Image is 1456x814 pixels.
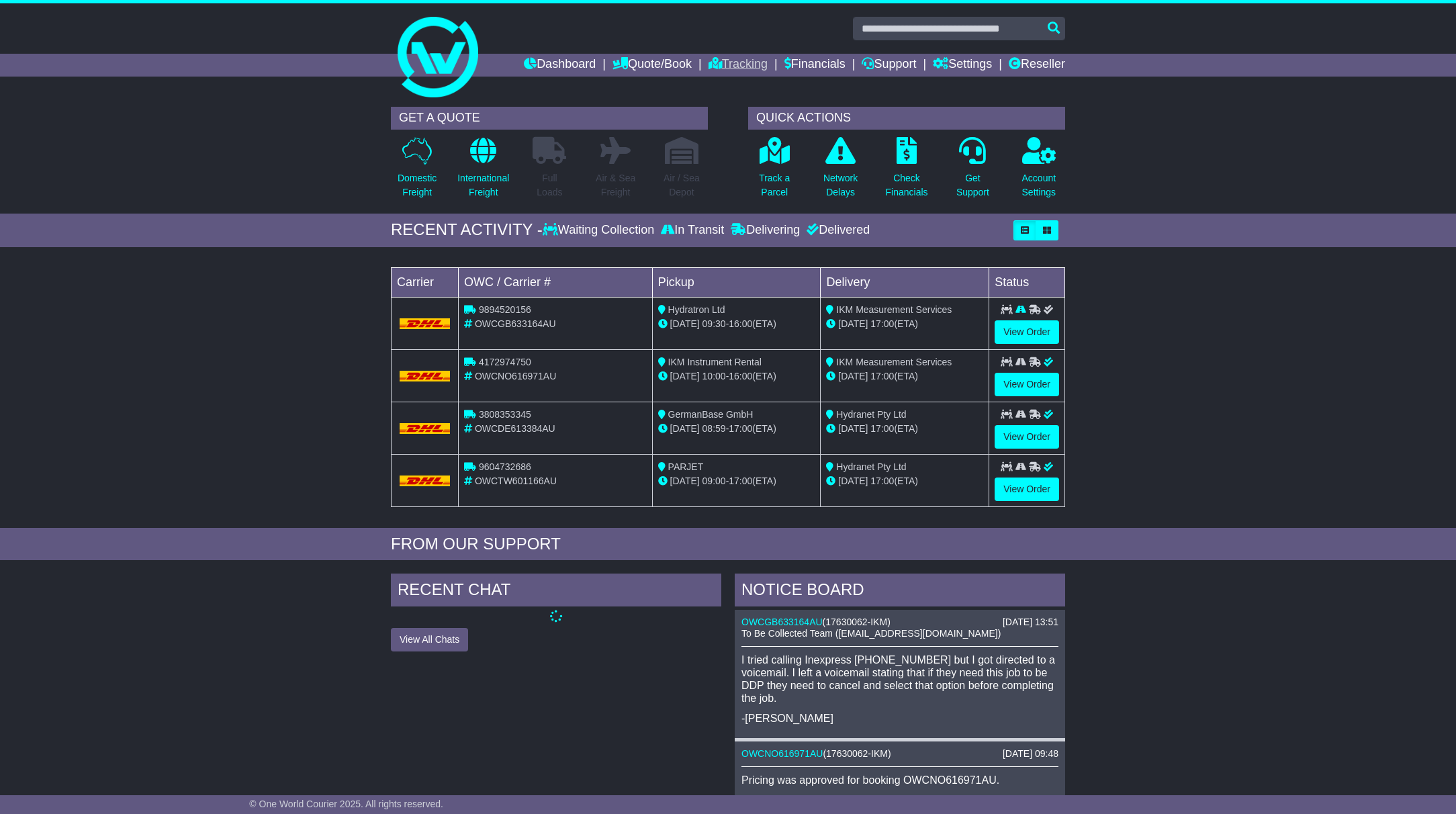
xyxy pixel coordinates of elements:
a: CheckFinancials [885,136,929,207]
a: Financials [784,54,846,77]
a: Support [862,54,916,77]
p: Track a Parcel [759,171,790,199]
a: Reseller [1009,54,1065,77]
td: OWC / Carrier # [459,267,653,297]
p: Final price: $191.40. [741,793,1058,806]
a: NetworkDelays [823,136,858,207]
a: GetSupport [956,136,990,207]
a: View Order [995,320,1059,344]
span: 17:00 [870,371,894,381]
div: Waiting Collection [543,223,657,238]
p: -[PERSON_NAME] [741,712,1058,725]
span: 9604732686 [479,461,531,472]
p: Account Settings [1022,171,1056,199]
span: 3808353345 [479,409,531,420]
p: Network Delays [823,171,858,199]
span: PARJET [668,461,704,472]
img: DHL.png [400,371,450,381]
span: IKM Instrument Rental [668,357,762,367]
span: OWCNO616971AU [475,371,556,381]
div: (ETA) [826,474,983,488]
span: OWCGB633164AU [475,318,556,329]
span: [DATE] [670,318,700,329]
span: 17630062-IKM [825,617,887,627]
div: GET A QUOTE [391,107,708,130]
div: QUICK ACTIONS [748,107,1065,130]
p: I tried calling Inexpress [PHONE_NUMBER] but I got directed to a voicemail. I left a voicemail st... [741,653,1058,705]
span: 17630062-IKM [826,748,888,759]
div: (ETA) [826,369,983,383]
div: (ETA) [826,422,983,436]
span: [DATE] [670,371,700,381]
p: Check Financials [886,171,928,199]
td: Delivery [821,267,989,297]
span: [DATE] [838,476,868,486]
span: Hydratron Ltd [668,304,725,315]
span: 09:30 [702,318,726,329]
span: 17:00 [729,423,752,434]
div: [DATE] 09:48 [1003,748,1058,760]
div: In Transit [657,223,727,238]
p: Air / Sea Depot [664,171,700,199]
td: Carrier [392,267,459,297]
a: AccountSettings [1021,136,1057,207]
div: - (ETA) [658,317,815,331]
a: OWCGB633164AU [741,617,823,627]
span: 10:00 [702,371,726,381]
span: IKM Measurement Services [836,304,952,315]
a: Tracking [709,54,768,77]
div: (ETA) [826,317,983,331]
span: 08:59 [702,423,726,434]
button: View All Chats [391,628,468,651]
img: DHL.png [400,476,450,486]
p: Air & Sea Freight [596,171,635,199]
span: GermanBase GmbH [668,409,754,420]
div: ( ) [741,748,1058,760]
div: [DATE] 13:51 [1003,617,1058,628]
a: OWCNO616971AU [741,748,823,759]
a: InternationalFreight [457,136,510,207]
span: [DATE] [838,318,868,329]
a: View Order [995,373,1059,396]
div: - (ETA) [658,422,815,436]
div: RECENT CHAT [391,574,721,610]
p: Full Loads [533,171,566,199]
span: OWCDE613384AU [475,423,555,434]
a: DomesticFreight [397,136,437,207]
span: Hydranet Pty Ltd [836,409,906,420]
a: View Order [995,478,1059,501]
span: 17:00 [870,318,894,329]
div: ( ) [741,617,1058,628]
p: Domestic Freight [398,171,437,199]
span: [DATE] [838,423,868,434]
a: Dashboard [524,54,596,77]
td: Status [989,267,1065,297]
img: DHL.png [400,423,450,434]
a: Settings [933,54,992,77]
div: NOTICE BOARD [735,574,1065,610]
a: Track aParcel [758,136,790,207]
span: 4172974750 [479,357,531,367]
div: - (ETA) [658,474,815,488]
span: 9894520156 [479,304,531,315]
span: 09:00 [702,476,726,486]
span: To Be Collected Team ([EMAIL_ADDRESS][DOMAIN_NAME]) [741,628,1001,639]
td: Pickup [652,267,821,297]
span: © One World Courier 2025. All rights reserved. [249,799,443,809]
div: Delivering [727,223,803,238]
span: [DATE] [670,476,700,486]
div: - (ETA) [658,369,815,383]
span: IKM Measurement Services [836,357,952,367]
img: DHL.png [400,318,450,329]
span: 16:00 [729,318,752,329]
div: Delivered [803,223,870,238]
div: RECENT ACTIVITY - [391,220,543,240]
a: Quote/Book [612,54,692,77]
span: 16:00 [729,371,752,381]
span: 17:00 [870,423,894,434]
div: FROM OUR SUPPORT [391,535,1065,554]
a: View Order [995,425,1059,449]
span: 17:00 [870,476,894,486]
p: Pricing was approved for booking OWCNO616971AU. [741,774,1058,786]
span: 17:00 [729,476,752,486]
